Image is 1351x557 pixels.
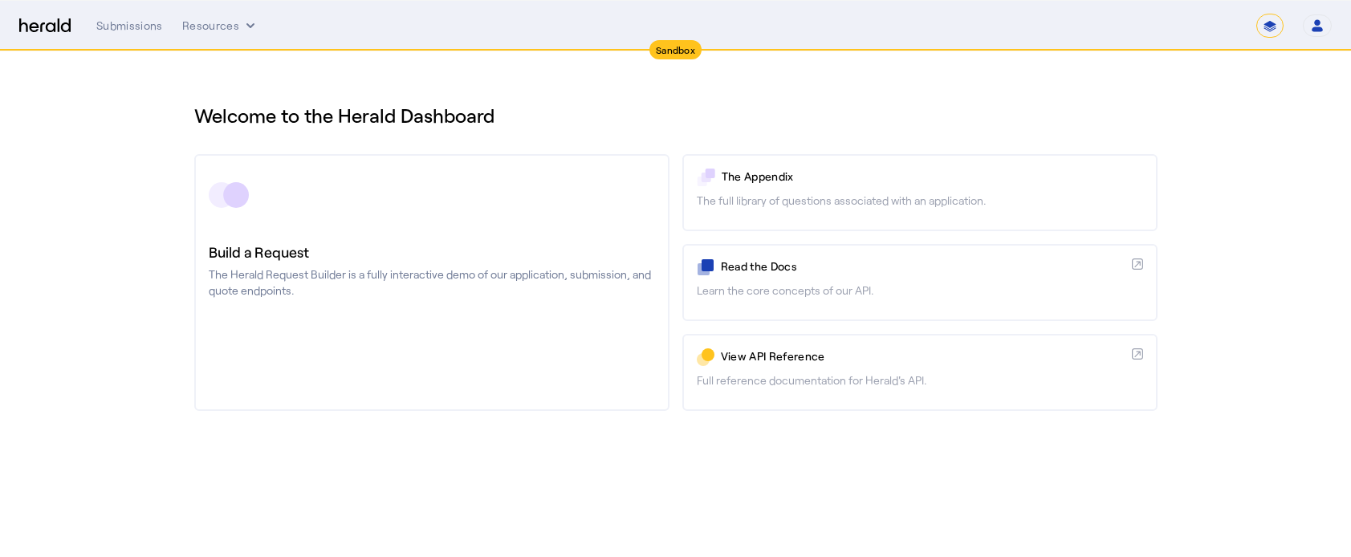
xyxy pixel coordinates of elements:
p: Learn the core concepts of our API. [697,283,1143,299]
h1: Welcome to the Herald Dashboard [194,103,1158,128]
a: Read the DocsLearn the core concepts of our API. [682,244,1158,321]
button: Resources dropdown menu [182,18,258,34]
p: The Appendix [722,169,1143,185]
a: Build a RequestThe Herald Request Builder is a fully interactive demo of our application, submiss... [194,154,669,411]
div: Sandbox [649,40,702,59]
div: Submissions [96,18,163,34]
a: The AppendixThe full library of questions associated with an application. [682,154,1158,231]
p: Read the Docs [721,258,1125,274]
p: The Herald Request Builder is a fully interactive demo of our application, submission, and quote ... [209,266,655,299]
p: View API Reference [721,348,1125,364]
a: View API ReferenceFull reference documentation for Herald's API. [682,334,1158,411]
h3: Build a Request [209,241,655,263]
img: Herald Logo [19,18,71,34]
p: The full library of questions associated with an application. [697,193,1143,209]
p: Full reference documentation for Herald's API. [697,372,1143,388]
